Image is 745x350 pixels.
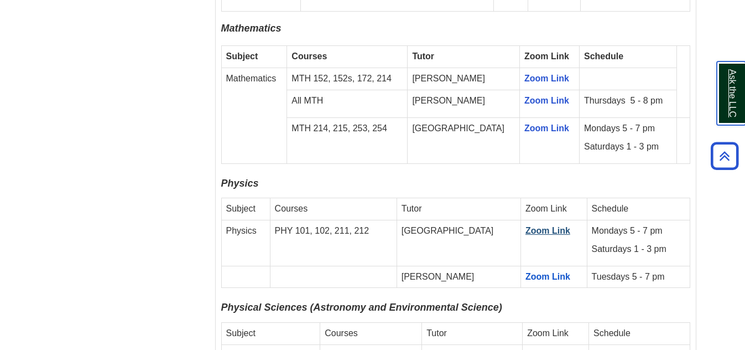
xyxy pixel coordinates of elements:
a: Zoom Link [525,226,570,235]
td: Zoom Link [520,198,587,220]
td: [PERSON_NAME] [408,90,520,118]
span: Mathematics [221,23,282,34]
td: Tuesdays 5 - 7 pm [587,266,690,288]
td: Tutor [422,322,523,344]
p: Saturdays 1 - 3 pm [584,141,672,153]
td: Subject [221,198,270,220]
a: Zoom Link [525,272,570,281]
td: MTH 152, 152s, 172, 214 [287,68,408,90]
i: Physics [221,178,259,189]
p: All MTH [291,95,403,107]
i: Physical Sciences (Astronomy and Environmental Science) [221,302,502,313]
td: [GEOGRAPHIC_DATA] [397,220,520,266]
td: Mathematics [221,68,287,163]
td: Schedule [587,198,690,220]
td: Tutor [397,198,520,220]
strong: Tutor [412,52,434,61]
td: Physics [221,220,270,266]
strong: Schedule [584,52,623,61]
td: Schedule [589,322,690,344]
p: Mondays 5 - 7 pm [592,225,685,238]
p: Saturdays 1 - 3 pm [592,243,685,256]
td: [PERSON_NAME] [408,68,520,90]
td: [PERSON_NAME] [397,266,520,288]
a: Zoom Link [524,96,569,105]
td: Thursdays 5 - 8 pm [579,90,676,118]
td: MTH 214, 215, 253, 254 [287,117,408,163]
p: PHY 101, 102, 211, 212 [275,225,392,238]
strong: Zoom Link [524,52,569,61]
a: Zoom Link [524,74,569,83]
p: Mondays 5 - 7 pm [584,122,672,135]
td: Courses [270,198,397,220]
td: [GEOGRAPHIC_DATA] [408,117,520,163]
td: Subject [221,322,320,344]
a: Zoom Link [524,123,569,133]
td: Courses [320,322,422,344]
a: Back to Top [707,148,742,163]
strong: Subject [226,52,258,61]
strong: Courses [291,52,327,61]
td: Zoom Link [523,322,589,344]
